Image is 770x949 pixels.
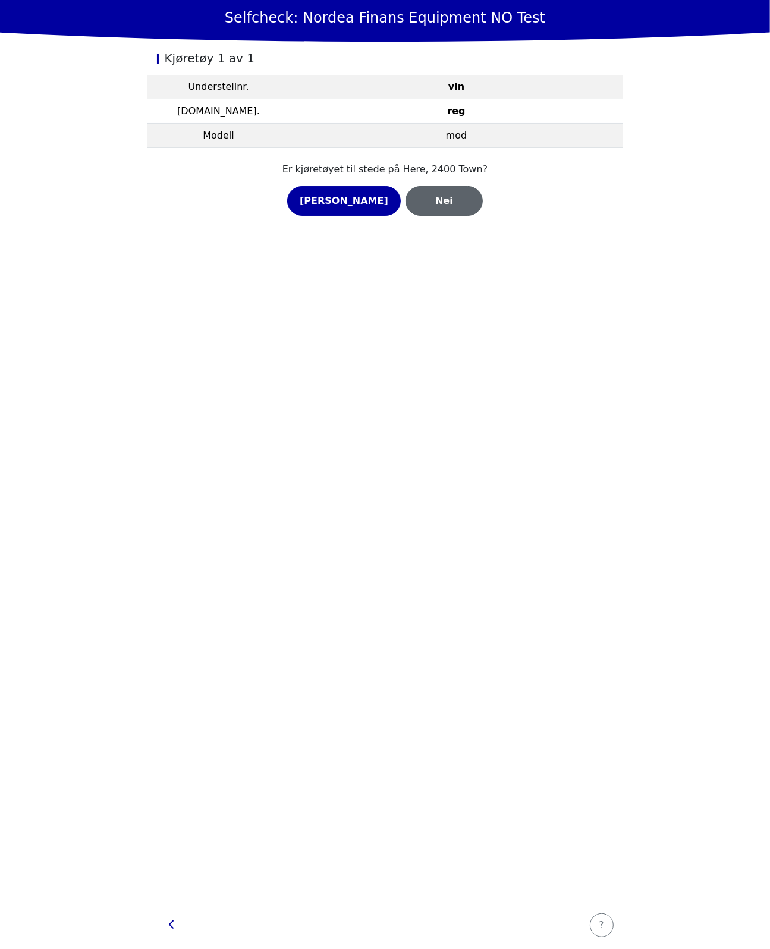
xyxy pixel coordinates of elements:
strong: reg [447,105,465,117]
button: ? [590,913,614,937]
td: Understellnr. [147,75,290,99]
div: Nei [418,194,470,208]
td: mod [290,124,623,148]
button: Nei [406,186,483,216]
td: Modell [147,124,290,148]
div: ? [598,918,606,932]
div: Group [162,186,609,216]
h1: Selfcheck: Nordea Finans Equipment NO Test [225,10,545,27]
strong: vin [448,81,464,92]
p: Er kjøretøyet til stede på Here, 2400 Town? [162,162,609,177]
button: [PERSON_NAME] [287,186,401,216]
h2: Kjøretøy 1 av 1 [157,51,614,65]
div: [PERSON_NAME] [300,194,388,208]
td: [DOMAIN_NAME]. [147,99,290,124]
